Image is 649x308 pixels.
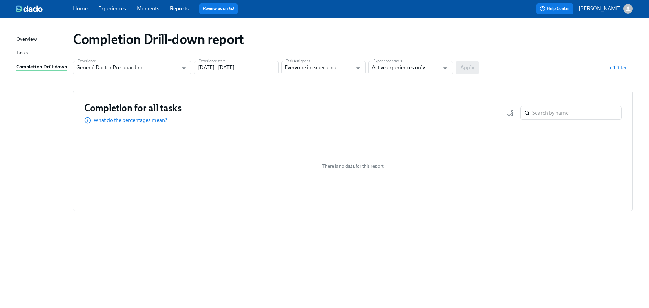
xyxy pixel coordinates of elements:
button: Open [178,63,189,73]
button: [PERSON_NAME] [579,4,633,14]
p: [PERSON_NAME] [579,5,621,13]
svg: Completion rate (low to high) [507,109,515,117]
span: There is no data for this report [322,163,384,169]
a: Home [73,5,88,12]
button: Review us on G2 [199,3,238,14]
button: Open [353,63,363,73]
a: Tasks [16,49,68,57]
button: Open [440,63,451,73]
h3: Completion for all tasks [84,102,182,114]
div: Overview [16,35,37,44]
a: Completion Drill-down [16,63,68,71]
a: Review us on G2 [203,5,234,12]
input: Search by name [532,106,622,120]
a: Overview [16,35,68,44]
img: dado [16,5,43,12]
h1: Completion Drill-down report [73,31,244,47]
div: Tasks [16,49,28,57]
button: Help Center [536,3,573,14]
button: + 1 filter [609,64,633,71]
span: Help Center [540,5,570,12]
div: Completion Drill-down [16,63,67,71]
a: dado [16,5,73,12]
p: What do the percentages mean? [94,117,167,124]
a: Reports [170,5,189,12]
a: Moments [137,5,159,12]
a: Experiences [98,5,126,12]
